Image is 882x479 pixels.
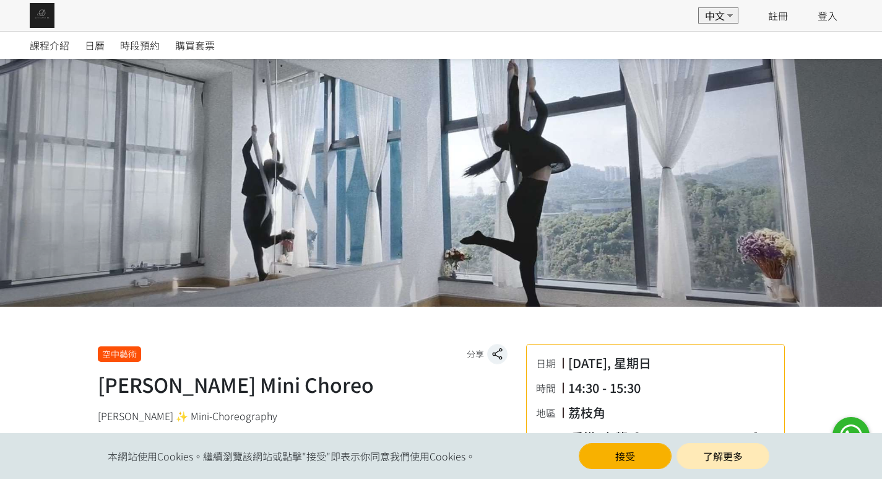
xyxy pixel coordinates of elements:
[108,449,475,464] span: 本網站使用Cookies。繼續瀏覽該網站或點擊"接受"即表示你同意我們使用Cookies。
[85,38,105,53] span: 日曆
[175,38,215,53] span: 購買套票
[30,38,69,53] span: 課程介紹
[571,428,775,465] div: 香港, 九龍, [GEOGRAPHIC_DATA], 29/F, [GEOGRAPHIC_DATA]
[467,348,484,361] span: 分享
[768,8,788,23] a: 註冊
[120,38,160,53] span: 時段預約
[568,379,641,397] div: 14:30 - 15:30
[568,354,651,372] div: [DATE], 星期日
[536,356,562,371] div: 日期
[818,8,837,23] a: 登入
[536,405,562,420] div: 地區
[98,346,141,362] div: 空中藝術
[30,3,54,28] img: img_61c0148bb0266
[677,443,769,469] a: 了解更多
[30,32,69,59] a: 課程介紹
[120,32,160,59] a: 時段預約
[98,369,508,399] h1: [PERSON_NAME] Mini Choreo
[579,443,672,469] button: 接受
[536,432,565,462] div: 上課地點
[85,32,105,59] a: 日曆
[175,32,215,59] a: 購買套票
[568,403,605,422] div: 荔枝角
[536,380,562,395] div: 時間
